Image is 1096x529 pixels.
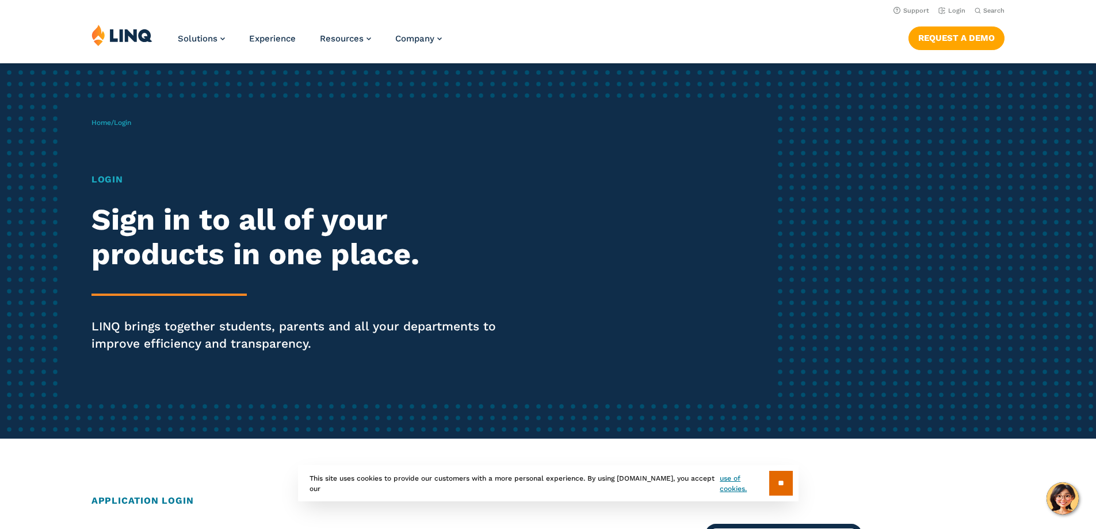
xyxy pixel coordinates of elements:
p: LINQ brings together students, parents and all your departments to improve efficiency and transpa... [91,318,514,352]
button: Hello, have a question? Let’s chat. [1047,482,1079,515]
span: Search [983,7,1005,14]
nav: Button Navigation [908,24,1005,50]
img: LINQ | K‑12 Software [91,24,152,46]
span: Resources [320,33,364,44]
h1: Login [91,173,514,187]
span: / [91,119,131,127]
span: Company [395,33,434,44]
a: Experience [249,33,296,44]
nav: Primary Navigation [178,24,442,62]
a: Home [91,119,111,127]
div: This site uses cookies to provide our customers with a more personal experience. By using [DOMAIN... [298,465,799,501]
span: Solutions [178,33,217,44]
a: Request a Demo [908,26,1005,50]
a: Company [395,33,442,44]
a: Resources [320,33,371,44]
a: Login [938,7,965,14]
span: Login [114,119,131,127]
a: Solutions [178,33,225,44]
button: Open Search Bar [975,6,1005,15]
a: use of cookies. [720,473,769,494]
a: Support [893,7,929,14]
h2: Sign in to all of your products in one place. [91,203,514,272]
